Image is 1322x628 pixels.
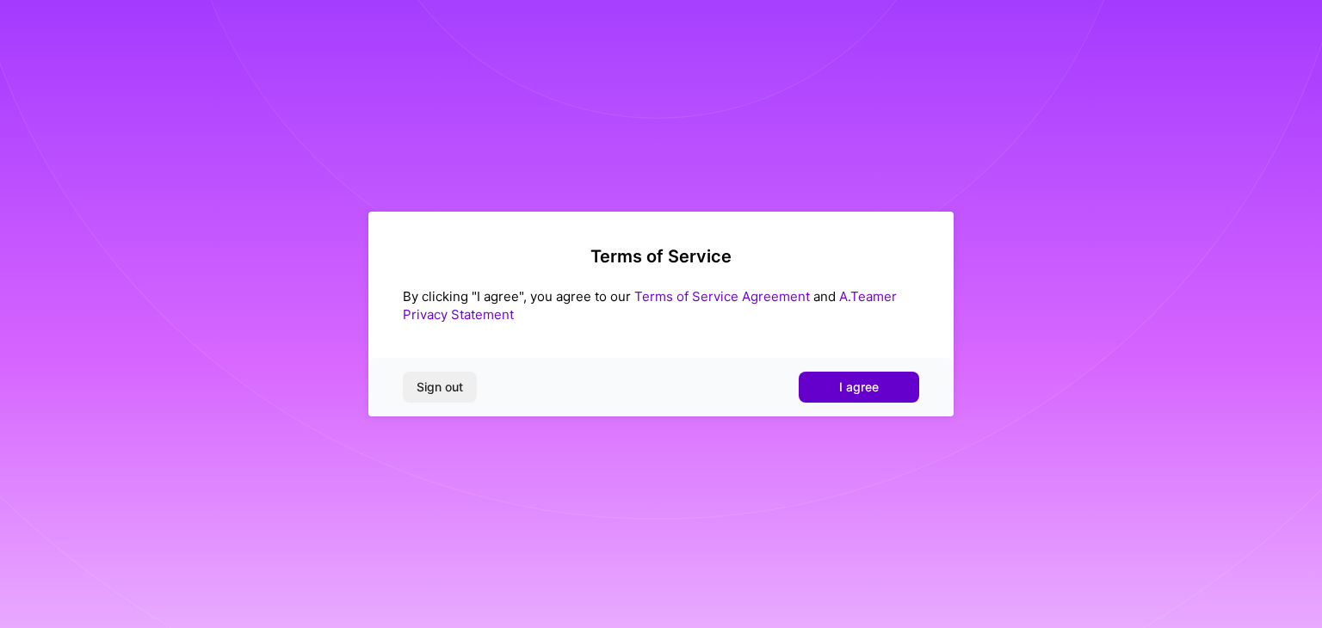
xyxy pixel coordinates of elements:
button: Sign out [403,372,477,403]
h2: Terms of Service [403,246,919,267]
span: Sign out [417,379,463,396]
span: I agree [839,379,879,396]
div: By clicking "I agree", you agree to our and [403,287,919,323]
a: Terms of Service Agreement [634,288,810,305]
button: I agree [799,372,919,403]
